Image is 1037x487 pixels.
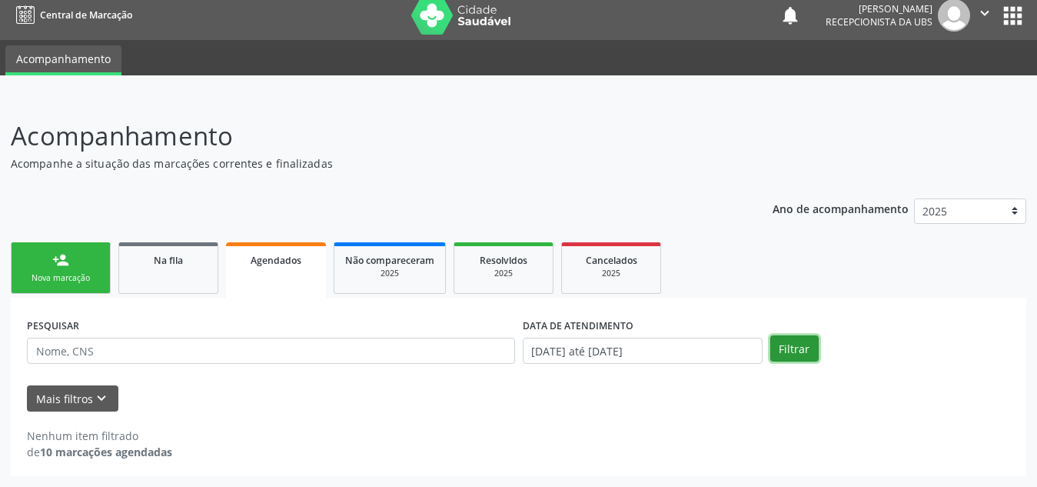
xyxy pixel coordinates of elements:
[345,268,434,279] div: 2025
[22,272,99,284] div: Nova marcação
[779,5,801,26] button: notifications
[345,254,434,267] span: Não compareceram
[480,254,527,267] span: Resolvidos
[573,268,650,279] div: 2025
[586,254,637,267] span: Cancelados
[465,268,542,279] div: 2025
[40,8,132,22] span: Central de Marcação
[27,338,515,364] input: Nome, CNS
[93,390,110,407] i: keyboard_arrow_down
[251,254,301,267] span: Agendados
[826,2,932,15] div: [PERSON_NAME]
[826,15,932,28] span: Recepcionista da UBS
[27,444,172,460] div: de
[27,385,118,412] button: Mais filtroskeyboard_arrow_down
[11,155,722,172] p: Acompanhe a situação das marcações correntes e finalizadas
[976,5,993,22] i: 
[11,2,132,28] a: Central de Marcação
[52,252,69,269] div: person_add
[773,198,909,218] p: Ano de acompanhamento
[27,428,172,444] div: Nenhum item filtrado
[154,254,183,267] span: Na fila
[523,338,763,364] input: Selecione um intervalo
[40,445,172,459] strong: 10 marcações agendadas
[5,45,121,75] a: Acompanhamento
[11,117,722,155] p: Acompanhamento
[523,314,633,338] label: DATA DE ATENDIMENTO
[999,2,1026,29] button: apps
[27,314,79,338] label: PESQUISAR
[770,335,819,362] button: Filtrar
